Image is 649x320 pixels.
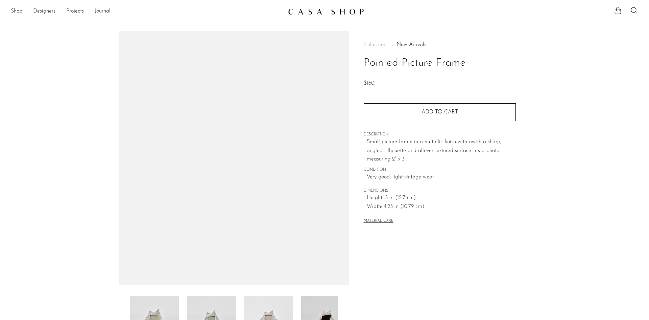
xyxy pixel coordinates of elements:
nav: Breadcrumbs [364,42,516,47]
a: Shop [11,7,22,16]
button: MATERIAL CARE [364,219,393,224]
button: Add to cart [364,103,516,121]
span: Height: 5 in (12.7 cm) [367,194,516,202]
nav: Desktop navigation [11,6,283,17]
span: CONDITION [364,167,516,173]
span: Add to cart [422,109,458,115]
span: Very good; light vintage wear. [367,173,516,182]
span: DESCRIPTION [364,132,516,138]
a: Journal [95,7,111,16]
h1: Pointed Picture Frame [364,55,516,72]
span: Width: 4.25 in (10.79 cm) [367,202,516,211]
a: Projects [66,7,84,16]
span: $160 [364,81,375,86]
p: Small picture frame in a metallic finish with a with a sharp, angled silhouette and allover textu... [367,138,516,164]
span: DIMENSIONS [364,188,516,194]
ul: NEW HEADER MENU [11,6,283,17]
a: New Arrivals [396,42,426,47]
a: Designers [33,7,55,16]
span: Collections [364,42,388,47]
